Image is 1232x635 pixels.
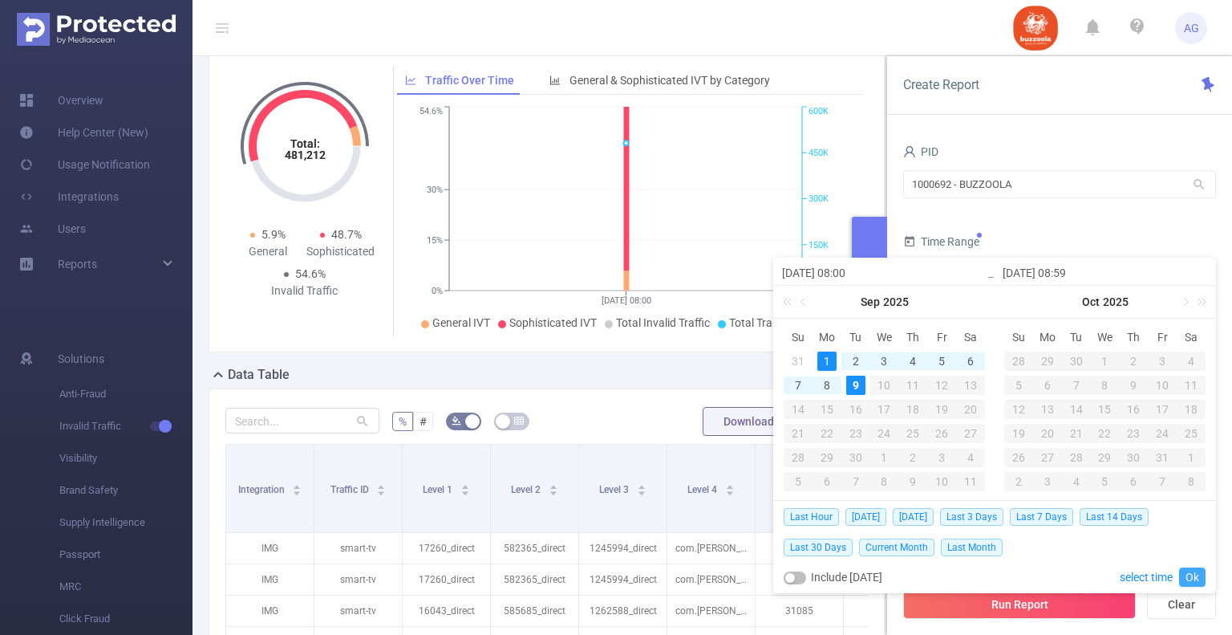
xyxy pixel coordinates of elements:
td: September 29, 2025 [813,446,841,470]
span: Visibility [59,442,192,474]
td: October 7, 2025 [1062,373,1091,397]
span: Supply Intelligence [59,507,192,539]
span: Brand Safety [59,474,192,507]
td: October 9, 2025 [898,470,927,494]
td: October 30, 2025 [1119,446,1148,470]
td: October 6, 2025 [813,470,841,494]
span: Level 2 [511,484,543,495]
div: 18 [898,400,927,419]
td: October 28, 2025 [1062,446,1091,470]
td: October 11, 2025 [1177,373,1206,397]
td: September 30, 2025 [841,446,870,470]
th: Wed [1091,325,1120,349]
td: September 16, 2025 [841,397,870,421]
span: Level 1 [423,484,455,495]
span: 48.7% [331,228,362,241]
td: September 22, 2025 [813,421,841,446]
td: November 2, 2025 [1004,470,1033,494]
div: 4 [1062,472,1091,491]
div: 21 [784,424,813,443]
div: 12 [1004,400,1033,419]
div: 12 [927,376,956,395]
div: 30 [1119,448,1148,467]
div: 25 [898,424,927,443]
td: September 14, 2025 [784,397,813,421]
div: 29 [1091,448,1120,467]
div: 20 [1033,424,1062,443]
td: October 17, 2025 [1148,397,1177,421]
tspan: 15% [427,235,443,246]
tspan: 30% [427,185,443,195]
i: icon: bar-chart [549,75,561,86]
div: 6 [813,472,841,491]
a: Next month (PageDown) [1177,286,1192,318]
td: September 7, 2025 [784,373,813,397]
div: 4 [903,352,922,371]
div: 11 [1177,376,1206,395]
td: September 13, 2025 [956,373,985,397]
div: 28 [1004,352,1033,371]
td: September 25, 2025 [898,421,927,446]
div: 10 [927,472,956,491]
tspan: Total: [290,137,319,150]
a: Last year (Control + left) [780,286,800,318]
div: 2 [1004,472,1033,491]
td: October 8, 2025 [870,470,899,494]
span: Fr [927,330,956,344]
th: Wed [870,325,899,349]
td: September 24, 2025 [870,421,899,446]
a: Ok [1179,568,1206,587]
div: 9 [1119,376,1148,395]
td: October 9, 2025 [1119,373,1148,397]
td: September 17, 2025 [870,397,899,421]
span: Anti-Fraud [59,378,192,410]
td: October 5, 2025 [784,470,813,494]
input: End date [1003,263,1207,283]
i: icon: caret-up [549,482,557,487]
span: Create Report [903,77,979,92]
div: 29 [1033,352,1062,371]
span: Last 14 Days [1080,508,1149,526]
div: 18 [1177,400,1206,419]
div: 28 [784,448,813,467]
div: 1 [1177,448,1206,467]
td: September 30, 2025 [1062,349,1091,373]
i: icon: caret-down [549,489,557,494]
span: Total Transactions [729,316,821,329]
div: 17 [1148,400,1177,419]
i: icon: line-chart [405,75,416,86]
span: Traffic Over Time [425,74,514,87]
i: icon: table [514,416,524,425]
td: October 14, 2025 [1062,397,1091,421]
div: 21 [1062,424,1091,443]
div: 3 [1033,472,1062,491]
img: Protected Media [17,13,176,46]
div: 29 [813,448,841,467]
span: % [399,415,407,428]
span: Fr [1148,330,1177,344]
a: select time [1120,562,1173,592]
div: 11 [956,472,985,491]
div: 14 [784,400,813,419]
td: September 18, 2025 [898,397,927,421]
a: Integrations [19,181,119,213]
td: September 29, 2025 [1033,349,1062,373]
th: Fri [1148,325,1177,349]
td: October 31, 2025 [1148,446,1177,470]
div: 5 [1004,376,1033,395]
th: Mon [813,325,841,349]
div: 3 [874,352,894,371]
a: Oct [1080,286,1101,318]
div: 8 [1091,376,1120,395]
td: September 28, 2025 [784,446,813,470]
span: Su [1004,330,1033,344]
td: October 22, 2025 [1091,421,1120,446]
tspan: 600K [808,107,829,117]
div: 2 [846,352,865,371]
td: October 15, 2025 [1091,397,1120,421]
td: October 19, 2025 [1004,421,1033,446]
div: 1 [817,352,837,371]
div: Sort [460,482,470,492]
div: 28 [1062,448,1091,467]
div: 4 [956,448,985,467]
